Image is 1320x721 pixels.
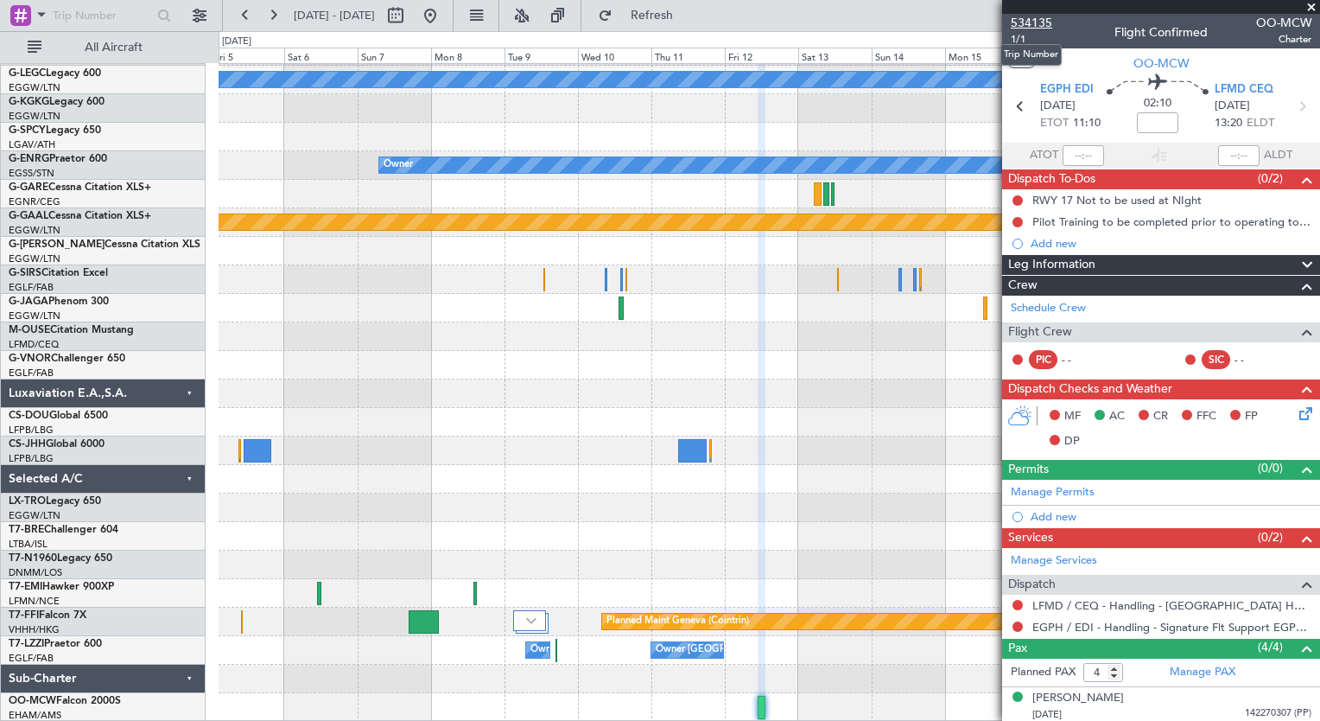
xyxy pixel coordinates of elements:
span: T7-BRE [9,525,44,535]
a: T7-BREChallenger 604 [9,525,118,535]
a: LFMD/CEQ [9,338,59,351]
a: M-OUSECitation Mustang [9,325,134,335]
span: [DATE] [1040,98,1076,115]
div: Thu 11 [651,48,725,63]
a: G-SIRSCitation Excel [9,268,108,278]
span: 142270307 (PP) [1245,706,1311,721]
div: Owner [GEOGRAPHIC_DATA] ([GEOGRAPHIC_DATA]) [656,637,894,663]
span: T7-EMI [9,582,42,592]
span: Crew [1008,276,1038,296]
span: (4/4) [1258,638,1283,656]
div: Trip Number [1000,44,1062,66]
a: Schedule Crew [1011,300,1086,317]
span: G-GARE [9,182,48,193]
a: EGSS/STN [9,167,54,180]
span: ALDT [1264,147,1292,164]
a: Manage PAX [1170,664,1235,681]
a: EGLF/FAB [9,367,54,380]
span: ELDT [1247,115,1274,132]
span: (0/2) [1258,528,1283,546]
a: LFMN/NCE [9,595,60,608]
span: ETOT [1040,115,1069,132]
span: G-VNOR [9,354,51,364]
div: Sat 6 [284,48,358,63]
span: CS-JHH [9,439,46,450]
span: FFC [1196,408,1216,425]
a: EGPH / EDI - Handling - Signature Flt Support EGPH / EDI [1032,620,1311,635]
span: [DATE] [1032,708,1062,721]
span: Pax [1008,639,1027,659]
a: EGGW/LTN [9,224,60,237]
span: G-GAAL [9,211,48,221]
span: (0/2) [1258,169,1283,188]
a: Manage Permits [1011,484,1095,501]
div: Planned Maint Geneva (Cointrin) [606,609,749,635]
div: Sun 7 [358,48,431,63]
a: EGGW/LTN [9,81,60,94]
a: G-ENRGPraetor 600 [9,154,107,164]
div: Flight Confirmed [1114,23,1208,41]
span: MF [1064,408,1081,425]
div: Owner [384,152,413,178]
div: Sun 14 [872,48,945,63]
a: Manage Services [1011,552,1097,570]
a: LTBA/ISL [9,538,48,551]
a: T7-FFIFalcon 7X [9,610,86,621]
div: Add new [1031,509,1311,524]
div: Sat 13 [798,48,872,63]
span: (0/0) [1258,459,1283,477]
a: EGLF/FAB [9,652,54,665]
a: VHHH/HKG [9,623,60,636]
div: PIC [1029,350,1057,369]
span: T7-LZZI [9,639,44,649]
button: All Aircraft [19,34,187,61]
span: LFMD CEQ [1215,81,1273,99]
a: LFPB/LBG [9,424,54,437]
span: [DATE] [1215,98,1250,115]
a: G-GARECessna Citation XLS+ [9,182,151,193]
span: DP [1064,433,1080,450]
img: arrow-gray.svg [526,617,536,624]
a: G-KGKGLegacy 600 [9,97,105,107]
span: G-SPCY [9,125,46,136]
a: G-GAALCessna Citation XLS+ [9,211,151,221]
span: M-OUSE [9,325,50,335]
a: LGAV/ATH [9,138,55,151]
span: G-SIRS [9,268,41,278]
span: FP [1245,408,1258,425]
a: G-[PERSON_NAME]Cessna Citation XLS [9,239,200,250]
span: 02:10 [1144,95,1171,112]
button: Refresh [590,2,694,29]
span: Dispatch [1008,575,1056,595]
div: Fri 5 [211,48,284,63]
a: EGGW/LTN [9,110,60,123]
span: OO-MCW [1133,54,1189,73]
span: OO-MCW [9,696,56,706]
span: [DATE] - [DATE] [294,8,375,23]
span: Dispatch Checks and Weather [1008,380,1172,399]
span: T7-N1960 [9,553,57,564]
a: G-LEGCLegacy 600 [9,68,101,79]
span: G-KGKG [9,97,49,107]
a: LFMD / CEQ - Handling - [GEOGRAPHIC_DATA] Hdlng **MyHandling** LFMD / CEQ [1032,598,1311,613]
a: EGNR/CEG [9,195,60,208]
a: T7-EMIHawker 900XP [9,582,114,592]
a: EGGW/LTN [9,309,60,322]
a: OO-MCWFalcon 2000S [9,696,121,706]
span: CR [1153,408,1168,425]
div: SIC [1202,350,1230,369]
span: G-[PERSON_NAME] [9,239,105,250]
a: T7-N1960Legacy 650 [9,553,112,564]
a: EGGW/LTN [9,509,60,522]
input: Trip Number [53,3,152,29]
div: - - [1062,352,1101,367]
span: Services [1008,528,1053,548]
span: Permits [1008,460,1049,480]
div: Mon 8 [431,48,505,63]
span: 534135 [1011,14,1052,32]
span: T7-FFI [9,610,39,621]
a: T7-LZZIPraetor 600 [9,639,102,649]
div: Add new [1031,236,1311,251]
a: LX-TROLegacy 650 [9,496,101,507]
span: CS-DOU [9,411,49,421]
